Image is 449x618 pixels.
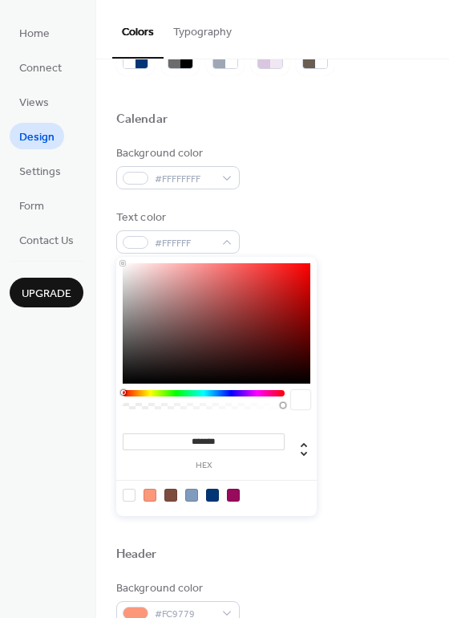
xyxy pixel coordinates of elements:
[10,192,54,218] a: Form
[10,278,83,307] button: Upgrade
[10,157,71,184] a: Settings
[19,129,55,146] span: Design
[227,489,240,502] div: rgb(151, 10, 92)
[123,461,285,470] label: hex
[155,171,214,188] span: #FFFFFFFF
[10,88,59,115] a: Views
[22,286,71,303] span: Upgrade
[116,580,237,597] div: Background color
[206,489,219,502] div: rgb(0, 54, 118)
[19,198,44,215] span: Form
[155,235,214,252] span: #FFFFFF
[144,489,156,502] div: rgb(252, 151, 121)
[10,226,83,253] a: Contact Us
[10,19,59,46] a: Home
[19,95,49,112] span: Views
[19,164,61,181] span: Settings
[116,112,168,128] div: Calendar
[185,489,198,502] div: rgb(128, 155, 187)
[116,145,237,162] div: Background color
[123,489,136,502] div: rgb(255, 255, 255)
[116,209,237,226] div: Text color
[19,233,74,250] span: Contact Us
[116,547,157,563] div: Header
[164,489,177,502] div: rgb(126, 76, 61)
[10,54,71,80] a: Connect
[10,123,64,149] a: Design
[19,26,50,43] span: Home
[19,60,62,77] span: Connect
